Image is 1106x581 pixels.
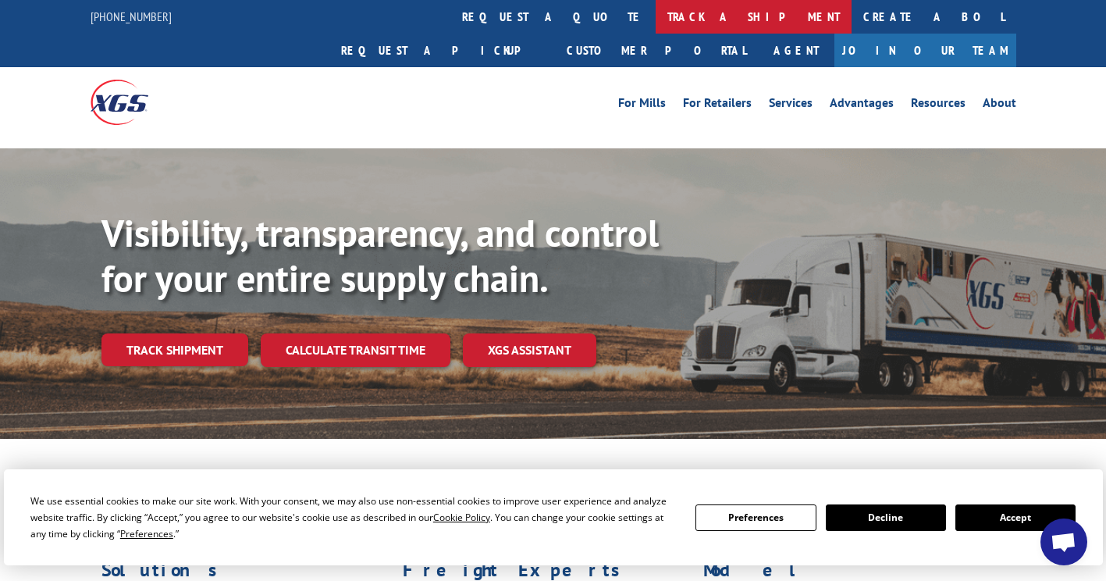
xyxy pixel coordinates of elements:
[101,333,248,366] a: Track shipment
[463,333,596,367] a: XGS ASSISTANT
[955,504,1076,531] button: Accept
[983,97,1016,114] a: About
[834,34,1016,67] a: Join Our Team
[329,34,555,67] a: Request a pickup
[30,493,677,542] div: We use essential cookies to make our site work. With your consent, we may also use non-essential ...
[769,97,813,114] a: Services
[4,469,1103,565] div: Cookie Consent Prompt
[618,97,666,114] a: For Mills
[91,9,172,24] a: [PHONE_NUMBER]
[758,34,834,67] a: Agent
[555,34,758,67] a: Customer Portal
[695,504,816,531] button: Preferences
[101,209,659,302] b: Visibility, transparency, and control for your entire supply chain.
[433,511,490,524] span: Cookie Policy
[830,97,894,114] a: Advantages
[120,527,173,540] span: Preferences
[683,97,752,114] a: For Retailers
[1040,519,1087,565] a: Open chat
[261,333,450,367] a: Calculate transit time
[826,504,946,531] button: Decline
[911,97,966,114] a: Resources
